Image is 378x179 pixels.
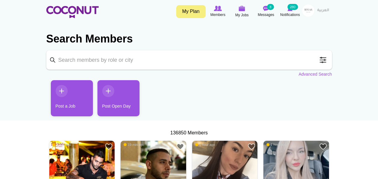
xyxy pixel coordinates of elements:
[52,143,71,147] span: 4 min ago
[287,6,293,11] img: Notifications
[176,5,206,18] a: My Plan
[263,6,269,11] img: Messages
[46,80,88,121] li: 1 / 2
[93,80,135,121] li: 2 / 2
[319,143,327,150] a: Add to Favourites
[46,50,332,70] input: Search members by role or city
[254,5,278,18] a: Messages Messages 8
[266,143,287,147] span: 1 hour ago
[267,4,274,10] small: 8
[177,143,184,150] a: Add to Favourites
[235,12,249,18] span: My Jobs
[278,5,302,18] a: Notifications Notifications 280
[105,143,112,150] a: Add to Favourites
[46,130,332,137] div: 136850 Members
[206,5,230,18] a: Browse Members Members
[314,5,332,17] a: العربية
[124,143,144,147] span: 19 min ago
[239,6,245,11] img: My Jobs
[299,71,332,77] a: Advanced Search
[51,80,93,116] a: Post a Job
[258,12,274,18] span: Messages
[97,80,140,116] a: Post Open Day
[230,5,254,19] a: My Jobs My Jobs
[280,12,300,18] span: Notifications
[287,4,298,10] small: 280
[195,143,215,147] span: 1 hour ago
[46,6,99,18] img: Home
[248,143,255,150] a: Add to Favourites
[214,6,222,11] img: Browse Members
[210,12,225,18] span: Members
[46,32,332,46] h2: Search Members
